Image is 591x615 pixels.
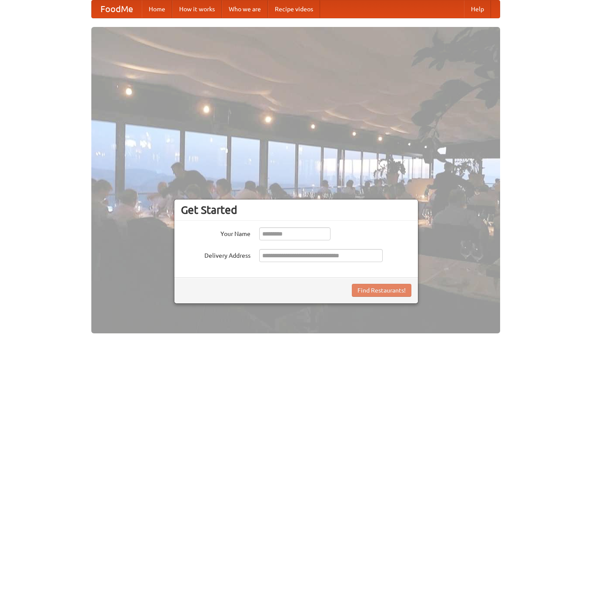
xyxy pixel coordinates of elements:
[181,227,250,238] label: Your Name
[92,0,142,18] a: FoodMe
[181,203,411,216] h3: Get Started
[464,0,491,18] a: Help
[142,0,172,18] a: Home
[172,0,222,18] a: How it works
[268,0,320,18] a: Recipe videos
[181,249,250,260] label: Delivery Address
[352,284,411,297] button: Find Restaurants!
[222,0,268,18] a: Who we are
